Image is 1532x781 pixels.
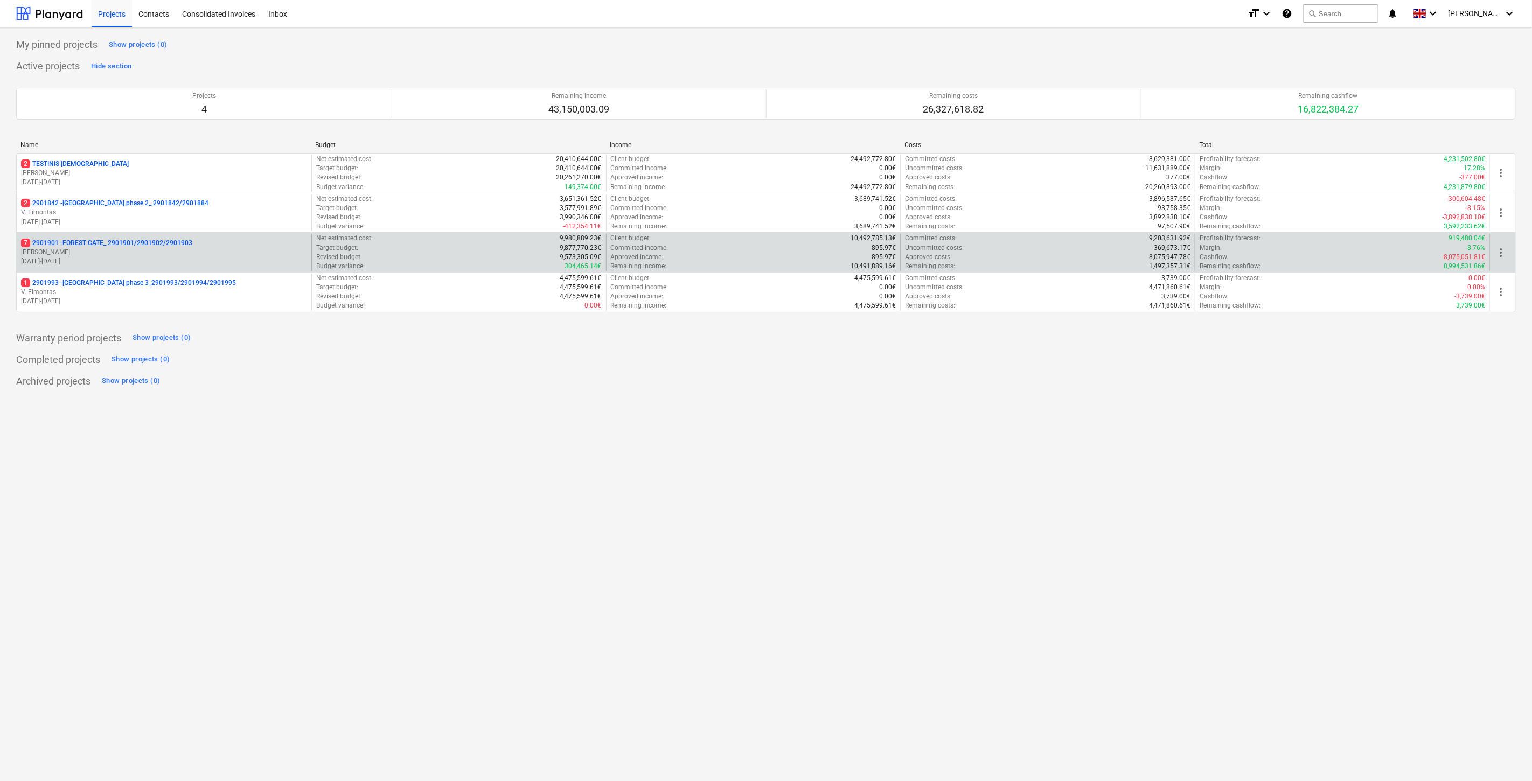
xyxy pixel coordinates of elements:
[20,141,307,149] div: Name
[21,199,307,226] div: 22901842 -[GEOGRAPHIC_DATA] phase 2_ 2901842/2901884V. Eimontas[DATE]-[DATE]
[109,39,167,51] div: Show projects (0)
[316,204,358,213] p: Target budget :
[565,262,602,271] p: 304,465.14€
[316,234,373,243] p: Net estimated cost :
[1444,155,1485,164] p: 4,231,502.80€
[1298,92,1359,101] p: Remaining cashflow
[905,173,952,182] p: Approved costs :
[851,183,896,192] p: 24,492,772.80€
[316,213,362,222] p: Revised budget :
[21,178,307,187] p: [DATE] - [DATE]
[16,353,100,366] p: Completed projects
[1161,292,1190,301] p: 3,739.00€
[1478,729,1532,781] iframe: Chat Widget
[1149,253,1190,262] p: 8,075,947.78€
[905,183,955,192] p: Remaining costs :
[905,234,957,243] p: Committed costs :
[1200,141,1486,149] div: Total
[854,194,896,204] p: 3,689,741.52€
[1149,234,1190,243] p: 9,203,631.92€
[1149,194,1190,204] p: 3,896,587.65€
[556,164,602,173] p: 20,410,644.00€
[316,301,365,310] p: Budget variance :
[130,330,193,347] button: Show projects (0)
[316,262,365,271] p: Budget variance :
[316,164,358,173] p: Target budget :
[905,262,955,271] p: Remaining costs :
[1145,183,1190,192] p: 20,260,893.00€
[21,239,192,248] p: 2901901 - FOREST GATE_ 2901901/2901902/2901903
[21,169,307,178] p: [PERSON_NAME]
[21,239,307,266] div: 72901901 -FOREST GATE_ 2901901/2901902/2901903[PERSON_NAME][DATE]-[DATE]
[316,243,358,253] p: Target budget :
[611,183,667,192] p: Remaining income :
[611,262,667,271] p: Remaining income :
[854,274,896,283] p: 4,475,599.61€
[905,213,952,222] p: Approved costs :
[1154,243,1190,253] p: 369,673.17€
[21,297,307,306] p: [DATE] - [DATE]
[1303,4,1378,23] button: Search
[1454,292,1485,301] p: -3,739.00€
[905,274,957,283] p: Committed costs :
[21,257,307,266] p: [DATE] - [DATE]
[1247,7,1260,20] i: format_size
[1149,262,1190,271] p: 1,497,357.31€
[88,58,134,75] button: Hide section
[1200,234,1261,243] p: Profitability forecast :
[851,262,896,271] p: 10,491,889.16€
[316,283,358,292] p: Target budget :
[923,92,984,101] p: Remaining costs
[1426,7,1439,20] i: keyboard_arrow_down
[548,103,609,116] p: 43,150,003.09
[560,283,602,292] p: 4,475,599.61€
[548,92,609,101] p: Remaining income
[1282,7,1292,20] i: Knowledge base
[21,248,307,257] p: [PERSON_NAME]
[611,283,668,292] p: Committed income :
[879,164,896,173] p: 0.00€
[21,199,30,207] span: 2
[905,222,955,231] p: Remaining costs :
[1467,283,1485,292] p: 0.00%
[851,234,896,243] p: 10,492,785.13€
[1456,301,1485,310] p: 3,739.00€
[923,103,984,116] p: 26,327,618.82
[1467,243,1485,253] p: 8.76%
[611,222,667,231] p: Remaining income :
[1298,103,1359,116] p: 16,822,384.27
[560,292,602,301] p: 4,475,599.61€
[106,36,170,53] button: Show projects (0)
[611,194,651,204] p: Client budget :
[905,301,955,310] p: Remaining costs :
[1200,164,1222,173] p: Margin :
[611,164,668,173] p: Committed income :
[1444,262,1485,271] p: 8,994,531.86€
[21,159,30,168] span: 2
[21,288,307,297] p: V. Eimontas
[611,213,664,222] p: Approved income :
[905,253,952,262] p: Approved costs :
[1200,204,1222,213] p: Margin :
[854,222,896,231] p: 3,689,741.52€
[21,208,307,217] p: V. Eimontas
[316,222,365,231] p: Budget variance :
[611,243,668,253] p: Committed income :
[854,301,896,310] p: 4,475,599.61€
[1200,243,1222,253] p: Margin :
[1444,222,1485,231] p: 3,592,233.62€
[1444,183,1485,192] p: 4,231,879.80€
[316,274,373,283] p: Net estimated cost :
[879,173,896,182] p: 0.00€
[102,375,160,387] div: Show projects (0)
[611,155,651,164] p: Client budget :
[1448,9,1502,18] span: [PERSON_NAME]
[316,173,362,182] p: Revised budget :
[905,204,964,213] p: Uncommitted costs :
[1161,274,1190,283] p: 3,739.00€
[21,199,208,208] p: 2901842 - [GEOGRAPHIC_DATA] phase 2_ 2901842/2901884
[556,155,602,164] p: 20,410,644.00€
[1200,262,1261,271] p: Remaining cashflow :
[192,103,216,116] p: 4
